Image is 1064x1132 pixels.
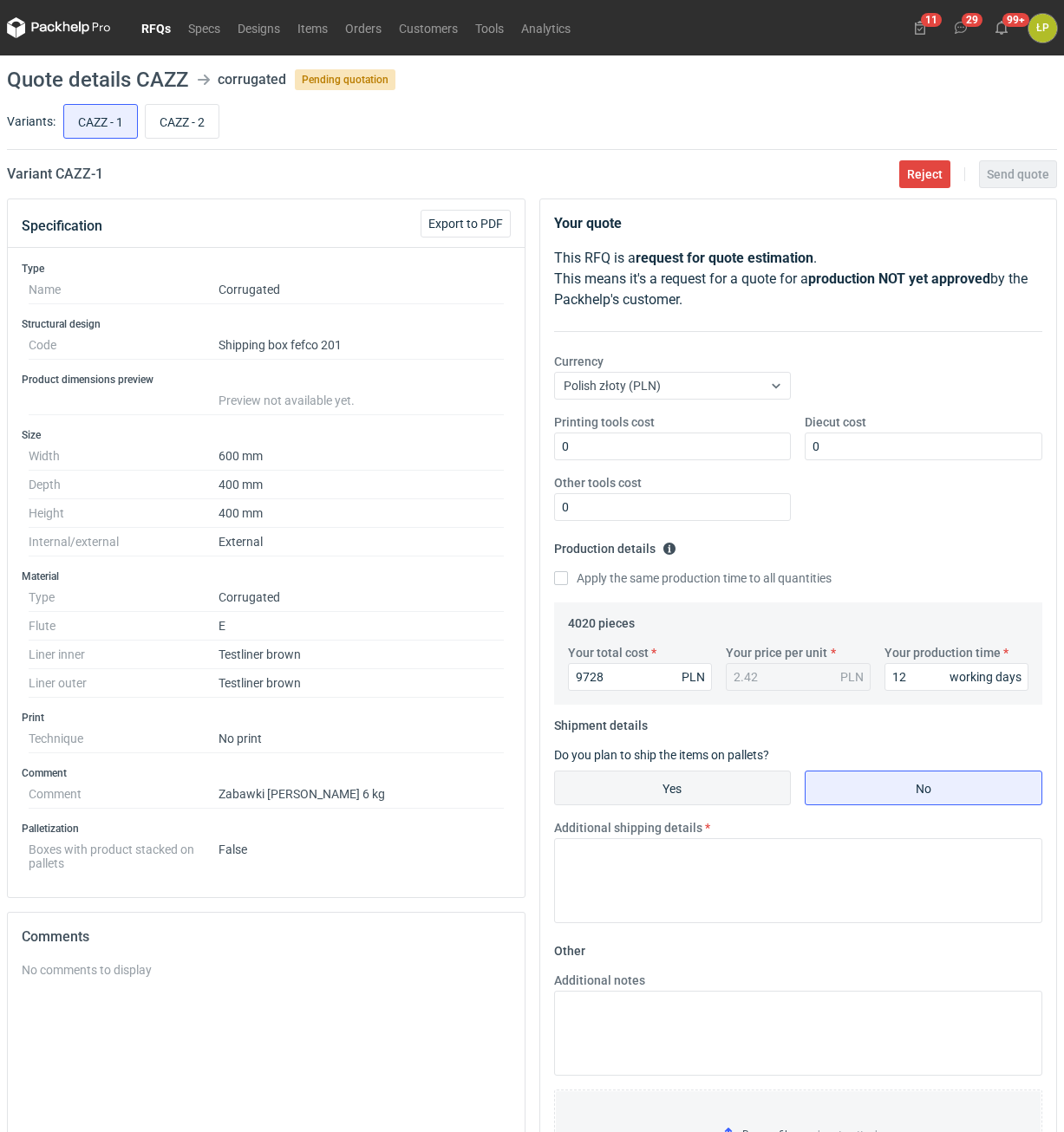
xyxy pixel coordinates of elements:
legend: Production details [554,535,676,556]
a: Orders [336,17,390,38]
strong: production NOT yet approved [808,270,990,287]
label: No [805,771,1042,805]
h3: Material [22,569,511,583]
input: 0 [554,493,792,521]
dd: No print [219,725,504,753]
a: Customers [390,17,467,38]
dt: Width [29,442,219,471]
dt: Type [29,583,219,612]
dt: Flute [29,612,219,641]
label: Your price per unit [726,644,827,661]
h3: Product dimensions preview [22,373,511,387]
div: No comments to display [22,961,511,979]
label: Apply the same production time to all quantities [554,569,832,587]
dt: Height [29,499,219,528]
dt: Boxes with product stacked on pallets [29,836,219,870]
a: Items [289,17,336,38]
dd: 400 mm [219,499,504,528]
label: Yes [554,771,792,805]
button: Export to PDF [421,210,511,237]
label: Your total cost [568,644,649,661]
h3: Size [22,428,511,442]
strong: Your quote [554,215,622,231]
span: Reject [907,168,943,180]
div: Łukasz Postawa [1028,14,1057,42]
button: 29 [947,14,975,42]
label: Printing tools cost [554,413,655,431]
dt: Liner outer [29,669,219,698]
dd: Corrugated [219,583,504,612]
label: Additional shipping details [554,819,702,836]
div: PLN [682,668,705,686]
label: Currency [554,353,604,370]
dd: External [219,528,504,556]
p: This RFQ is a . This means it's a request for a quote for a by the Packhelp's customer. [554,248,1043,310]
dd: Zabawki [PERSON_NAME] 6 kg [219,780,504,809]
h3: Comment [22,766,511,780]
button: Send quote [979,160,1057,188]
dd: E [219,612,504,641]
svg: Packhelp Pro [7,17,111,38]
span: Polish złoty (PLN) [564,379,661,393]
h1: Quote details CAZZ [7,69,188,90]
span: Export to PDF [428,218,503,230]
dd: 600 mm [219,442,504,471]
button: ŁP [1028,14,1057,42]
dd: Testliner brown [219,641,504,669]
button: Reject [899,160,950,188]
dt: Technique [29,725,219,753]
div: corrugated [218,69,286,90]
dt: Internal/external [29,528,219,556]
label: Do you plan to ship the items on pallets? [554,748,769,762]
dt: Comment [29,780,219,809]
dd: Corrugated [219,276,504,304]
input: 0 [884,663,1029,691]
h3: Palletization [22,822,511,836]
dt: Code [29,331,219,360]
legend: Other [554,937,585,958]
h3: Structural design [22,317,511,331]
a: RFQs [133,17,180,38]
div: working days [950,668,1022,686]
label: CAZZ - 2 [145,104,219,139]
h2: Comments [22,927,511,947]
h3: Type [22,262,511,276]
input: 0 [805,433,1042,460]
dd: 400 mm [219,471,504,499]
label: CAZZ - 1 [63,104,138,139]
span: Preview not available yet. [219,394,355,407]
a: Specs [180,17,229,38]
button: Specification [22,205,102,247]
label: Additional notes [554,972,645,989]
div: PLN [840,668,864,686]
dt: Depth [29,471,219,499]
dd: False [219,836,504,870]
dd: Testliner brown [219,669,504,698]
a: Tools [467,17,512,38]
label: Other tools cost [554,474,642,491]
h3: Print [22,711,511,725]
label: Your production time [884,644,1001,661]
legend: Shipment details [554,712,648,732]
dt: Liner inner [29,641,219,669]
h2: Variant CAZZ - 1 [7,164,103,185]
dd: Shipping box fefco 201 [219,331,504,360]
dt: Name [29,276,219,304]
input: 0 [554,433,792,460]
button: 99+ [988,14,1015,42]
strong: request for quote estimation [636,250,813,266]
button: 11 [906,14,934,42]
a: Designs [229,17,289,38]
legend: 4020 pieces [568,609,635,630]
a: Analytics [512,17,579,38]
label: Variants: [7,113,55,130]
span: Pending quotation [295,69,395,90]
label: Diecut cost [805,413,866,431]
input: 0 [568,663,713,691]
span: Send quote [987,168,1049,180]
